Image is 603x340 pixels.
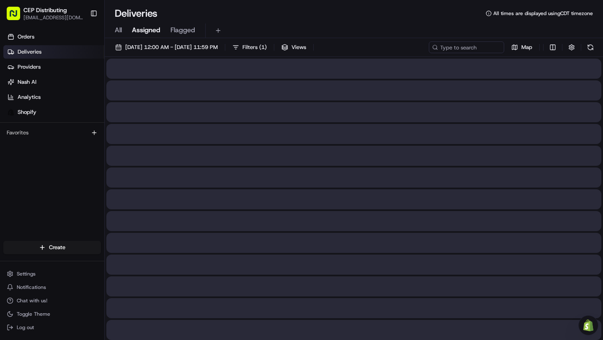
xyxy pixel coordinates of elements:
[170,25,195,35] span: Flagged
[23,14,83,21] button: [EMAIL_ADDRESS][DOMAIN_NAME]
[3,281,101,293] button: Notifications
[278,41,310,53] button: Views
[17,324,34,331] span: Log out
[259,44,267,51] span: ( 1 )
[18,48,41,56] span: Deliveries
[3,268,101,280] button: Settings
[3,30,104,44] a: Orders
[3,90,104,104] a: Analytics
[3,3,87,23] button: CEP Distributing[EMAIL_ADDRESS][DOMAIN_NAME]
[3,126,101,139] div: Favorites
[17,311,50,317] span: Toggle Theme
[8,109,14,116] img: Shopify logo
[17,270,36,277] span: Settings
[132,25,160,35] span: Assigned
[18,63,41,71] span: Providers
[18,33,34,41] span: Orders
[23,6,67,14] button: CEP Distributing
[3,60,104,74] a: Providers
[17,284,46,291] span: Notifications
[49,244,65,251] span: Create
[18,108,36,116] span: Shopify
[242,44,267,51] span: Filters
[291,44,306,51] span: Views
[229,41,271,53] button: Filters(1)
[111,41,222,53] button: [DATE] 12:00 AM - [DATE] 11:59 PM
[17,297,47,304] span: Chat with us!
[3,322,101,333] button: Log out
[125,44,218,51] span: [DATE] 12:00 AM - [DATE] 11:59 PM
[115,7,157,20] h1: Deliveries
[18,93,41,101] span: Analytics
[508,41,536,53] button: Map
[3,45,104,59] a: Deliveries
[493,10,593,17] span: All times are displayed using CDT timezone
[3,295,101,307] button: Chat with us!
[115,25,122,35] span: All
[18,78,36,86] span: Nash AI
[3,106,104,119] a: Shopify
[3,308,101,320] button: Toggle Theme
[585,41,596,53] button: Refresh
[3,241,101,254] button: Create
[3,75,104,89] a: Nash AI
[429,41,504,53] input: Type to search
[521,44,532,51] span: Map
